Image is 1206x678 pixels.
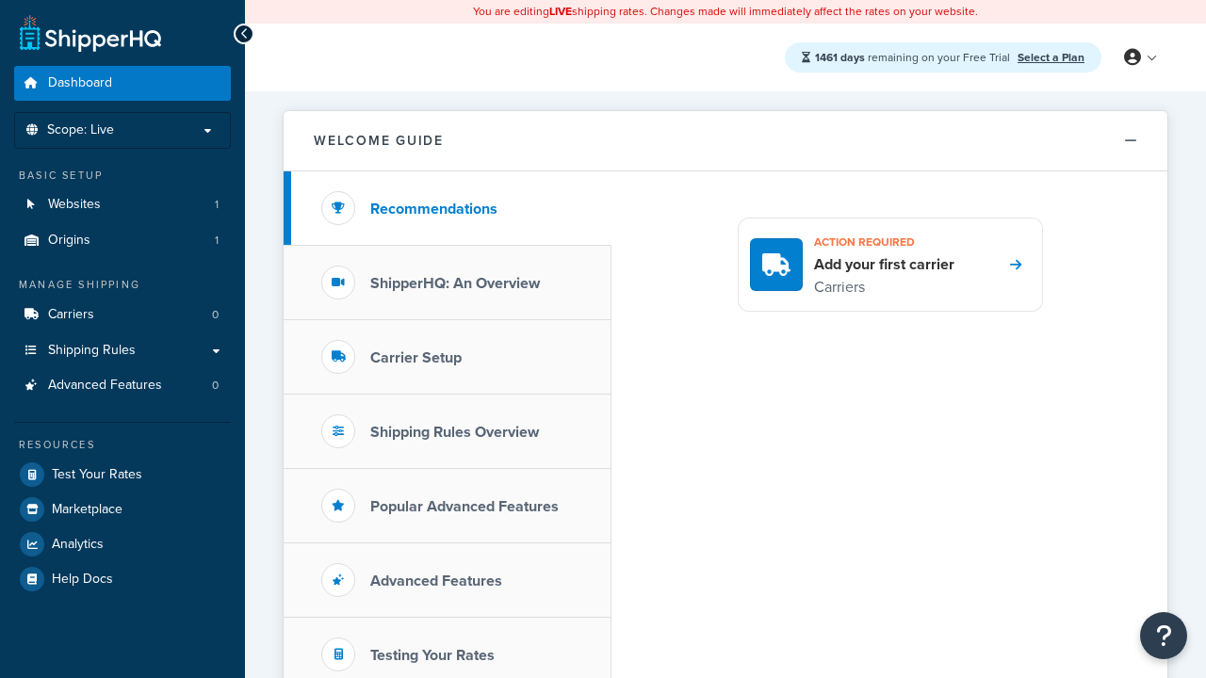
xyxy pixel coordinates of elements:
[370,349,462,366] h3: Carrier Setup
[212,307,219,323] span: 0
[370,647,495,664] h3: Testing Your Rates
[14,492,231,526] a: Marketplace
[48,378,162,394] span: Advanced Features
[52,572,113,588] span: Help Docs
[284,111,1167,171] button: Welcome Guide
[370,498,559,515] h3: Popular Advanced Features
[52,467,142,483] span: Test Your Rates
[14,298,231,332] li: Carriers
[212,378,219,394] span: 0
[48,343,136,359] span: Shipping Rules
[549,3,572,20] b: LIVE
[14,333,231,368] a: Shipping Rules
[14,298,231,332] a: Carriers0
[815,49,1013,66] span: remaining on your Free Trial
[14,368,231,403] li: Advanced Features
[370,275,540,292] h3: ShipperHQ: An Overview
[48,233,90,249] span: Origins
[48,197,101,213] span: Websites
[14,187,231,222] a: Websites1
[370,573,502,589] h3: Advanced Features
[52,502,122,518] span: Marketplace
[1018,49,1084,66] a: Select a Plan
[14,368,231,403] a: Advanced Features0
[814,230,954,254] h3: Action required
[47,122,114,138] span: Scope: Live
[52,537,104,553] span: Analytics
[14,527,231,561] a: Analytics
[14,458,231,492] a: Test Your Rates
[48,307,94,323] span: Carriers
[314,134,444,148] h2: Welcome Guide
[370,424,539,441] h3: Shipping Rules Overview
[215,197,219,213] span: 1
[14,223,231,258] a: Origins1
[14,187,231,222] li: Websites
[370,201,497,218] h3: Recommendations
[14,223,231,258] li: Origins
[1140,612,1187,659] button: Open Resource Center
[14,277,231,293] div: Manage Shipping
[814,254,954,275] h4: Add your first carrier
[14,66,231,101] a: Dashboard
[48,75,112,91] span: Dashboard
[215,233,219,249] span: 1
[814,275,954,299] p: Carriers
[14,168,231,184] div: Basic Setup
[14,562,231,596] a: Help Docs
[14,437,231,453] div: Resources
[815,49,865,66] strong: 1461 days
